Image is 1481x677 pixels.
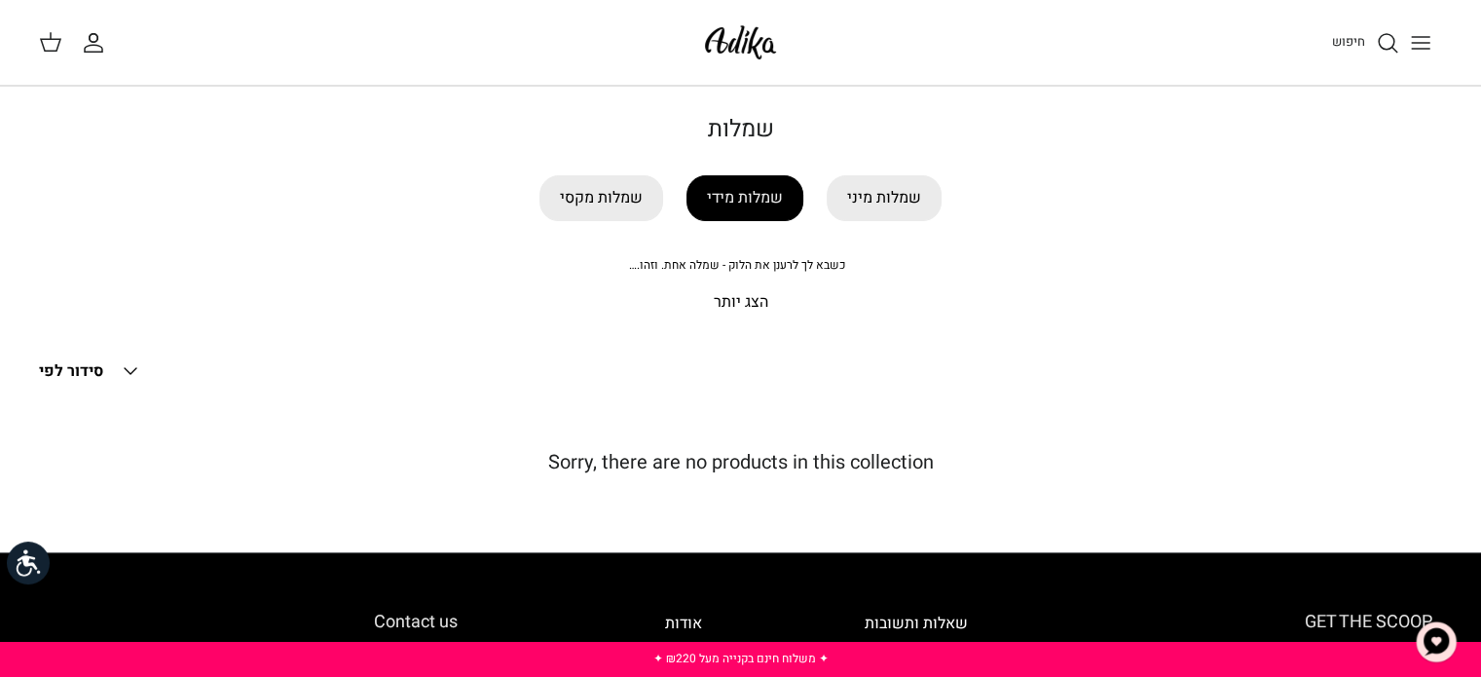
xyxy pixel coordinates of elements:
[39,359,103,383] span: סידור לפי
[49,612,458,633] h6: Contact us
[652,650,828,667] a: ✦ משלוח חינם בקנייה מעל ₪220 ✦
[39,350,142,393] button: סידור לפי
[665,612,702,635] a: אודות
[629,256,845,274] span: כשבא לך לרענן את הלוק - שמלה אחת. וזהו.
[59,290,1423,316] p: הצג יותר
[1399,21,1442,64] button: Toggle menu
[1130,612,1432,633] h6: GET THE SCOOP
[59,116,1423,144] h1: שמלות
[1332,32,1365,51] span: חיפוש
[827,175,942,221] a: שמלות מיני
[39,451,1442,474] h5: Sorry, there are no products in this collection
[686,175,803,221] a: שמלות מידי
[1332,31,1399,55] a: חיפוש
[699,19,782,65] img: Adika IL
[1407,613,1465,671] button: צ'אט
[539,175,663,221] a: שמלות מקסי
[865,612,968,635] a: שאלות ותשובות
[82,31,113,55] a: החשבון שלי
